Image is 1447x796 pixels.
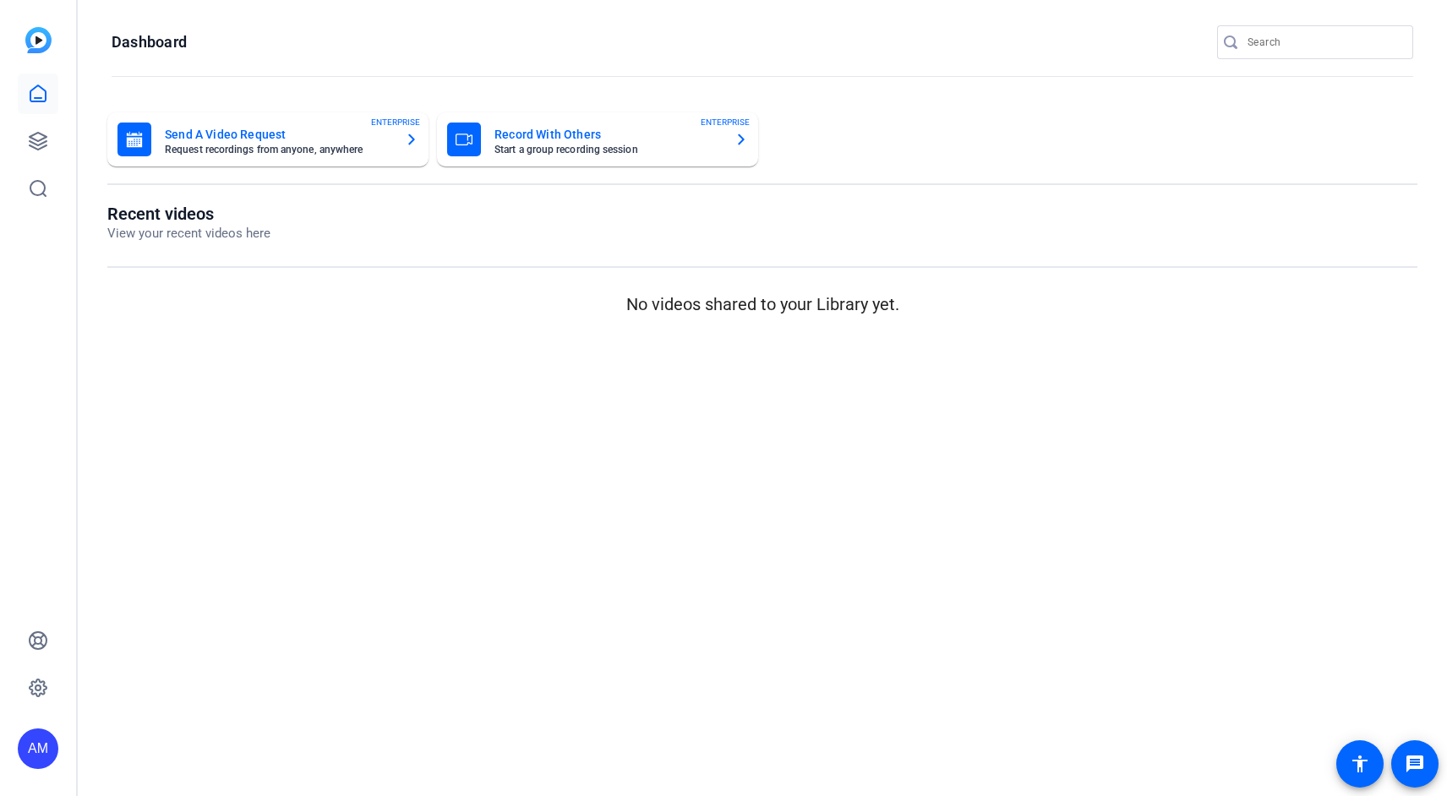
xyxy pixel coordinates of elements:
p: No videos shared to your Library yet. [107,292,1417,317]
mat-icon: accessibility [1350,754,1370,774]
div: AM [18,728,58,769]
h1: Dashboard [112,32,187,52]
button: Send A Video RequestRequest recordings from anyone, anywhereENTERPRISE [107,112,429,166]
span: ENTERPRISE [371,116,420,128]
mat-icon: message [1405,754,1425,774]
mat-card-subtitle: Request recordings from anyone, anywhere [165,144,391,155]
span: ENTERPRISE [701,116,750,128]
button: Record With OthersStart a group recording sessionENTERPRISE [437,112,758,166]
input: Search [1248,32,1400,52]
h1: Recent videos [107,204,270,224]
mat-card-subtitle: Start a group recording session [494,144,721,155]
p: View your recent videos here [107,224,270,243]
img: blue-gradient.svg [25,27,52,53]
mat-card-title: Record With Others [494,124,721,144]
mat-card-title: Send A Video Request [165,124,391,144]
